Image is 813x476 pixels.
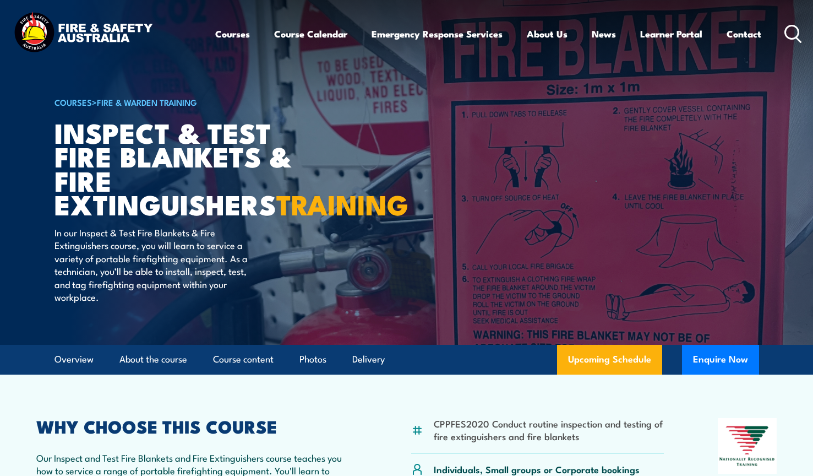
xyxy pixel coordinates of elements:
[682,345,759,375] button: Enquire Now
[54,96,92,108] a: COURSES
[215,19,250,48] a: Courses
[434,417,664,443] li: CPPFES2020 Conduct routine inspection and testing of fire extinguishers and fire blankets
[97,96,197,108] a: Fire & Warden Training
[54,95,326,109] h6: >
[276,182,408,225] strong: TRAINING
[527,19,568,48] a: About Us
[352,345,385,374] a: Delivery
[727,19,761,48] a: Contact
[557,345,662,375] a: Upcoming Schedule
[434,463,640,475] p: Individuals, Small groups or Corporate bookings
[119,345,187,374] a: About the course
[299,345,326,374] a: Photos
[592,19,616,48] a: News
[274,19,347,48] a: Course Calendar
[213,345,274,374] a: Course content
[54,120,326,215] h1: Inspect & Test Fire Blankets & Fire Extinguishers
[54,226,255,303] p: In our Inspect & Test Fire Blankets & Fire Extinguishers course, you will learn to service a vari...
[54,345,94,374] a: Overview
[640,19,702,48] a: Learner Portal
[718,418,777,474] img: Nationally Recognised Training logo.
[372,19,503,48] a: Emergency Response Services
[36,418,358,434] h2: WHY CHOOSE THIS COURSE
